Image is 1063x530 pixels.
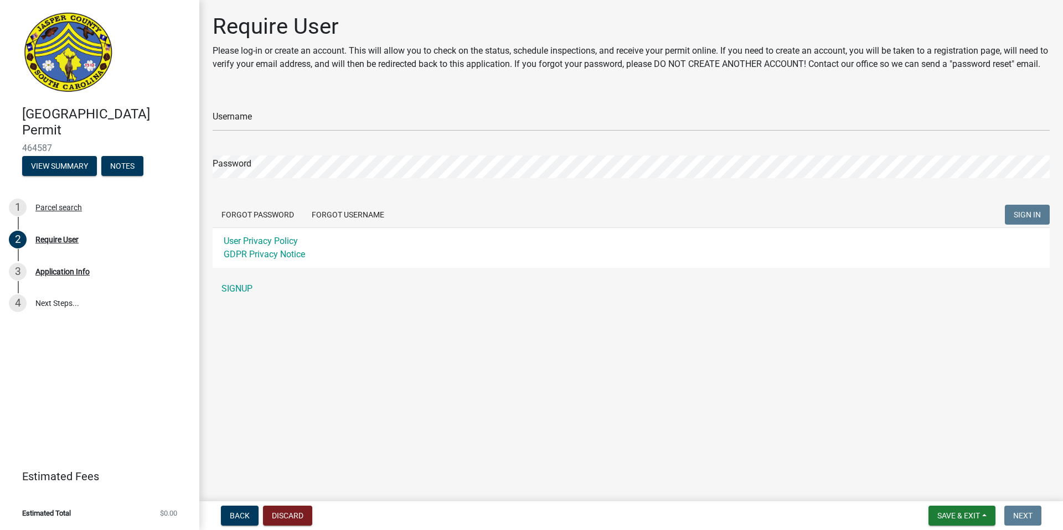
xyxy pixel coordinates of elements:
span: 464587 [22,143,177,153]
button: Next [1004,506,1041,526]
span: Save & Exit [937,511,980,520]
button: Forgot Password [213,205,303,225]
div: Parcel search [35,204,82,211]
div: 1 [9,199,27,216]
button: Back [221,506,259,526]
span: SIGN IN [1014,210,1041,219]
a: GDPR Privacy Notice [224,249,305,259]
div: Application Info [35,268,90,276]
a: User Privacy Policy [224,236,298,246]
button: View Summary [22,156,97,176]
p: Please log-in or create an account. This will allow you to check on the status, schedule inspecti... [213,44,1050,71]
button: Notes [101,156,143,176]
span: Estimated Total [22,510,71,517]
a: Estimated Fees [9,465,182,487]
div: 3 [9,263,27,280]
div: Require User [35,236,79,243]
button: Discard [263,506,312,526]
button: Save & Exit [928,506,995,526]
h1: Require User [213,13,1050,40]
button: SIGN IN [1005,205,1050,225]
h4: [GEOGRAPHIC_DATA] Permit [22,106,190,138]
img: Jasper County, South Carolina [22,12,115,95]
span: Back [230,511,250,520]
span: Next [1013,511,1033,520]
div: 4 [9,294,27,312]
div: 2 [9,231,27,248]
wm-modal-confirm: Summary [22,162,97,171]
button: Forgot Username [303,205,393,225]
a: SIGNUP [213,278,1050,300]
wm-modal-confirm: Notes [101,162,143,171]
span: $0.00 [160,510,177,517]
